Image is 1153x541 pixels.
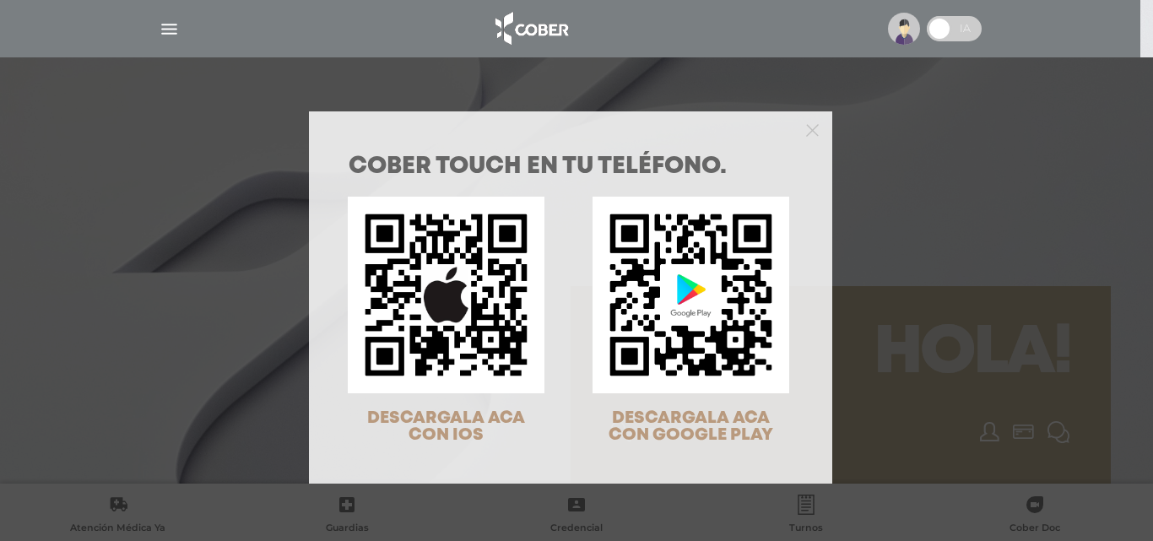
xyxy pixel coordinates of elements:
img: qr-code [593,197,789,393]
button: Close [806,122,819,137]
h1: COBER TOUCH en tu teléfono. [349,155,793,179]
span: DESCARGALA ACA CON GOOGLE PLAY [609,410,773,443]
img: qr-code [348,197,544,393]
span: DESCARGALA ACA CON IOS [367,410,525,443]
